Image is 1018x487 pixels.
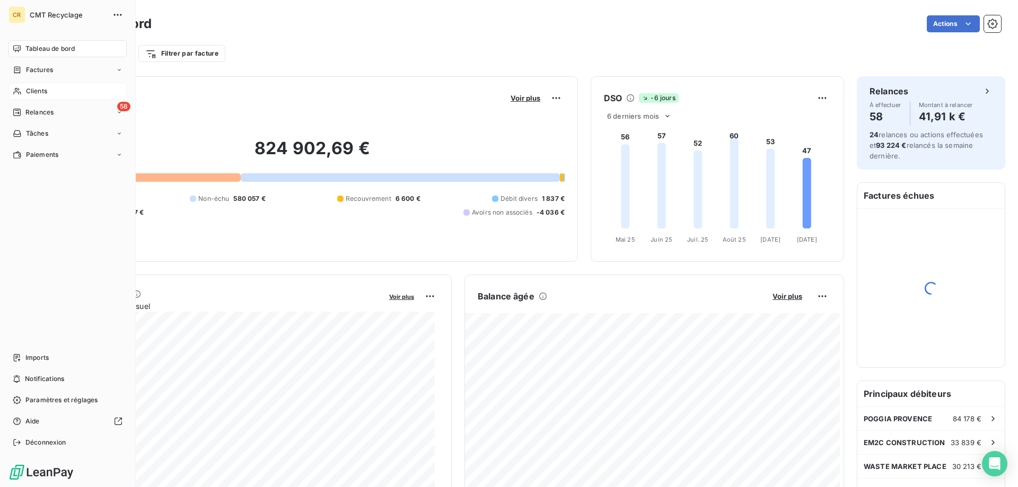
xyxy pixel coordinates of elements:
[651,236,672,243] tspan: Juin 25
[25,438,66,447] span: Déconnexion
[870,130,983,160] span: relances ou actions effectuées et relancés la semaine dernière.
[25,353,49,362] span: Imports
[687,236,708,243] tspan: Juil. 25
[864,438,945,447] span: EM2C CONSTRUCTION
[501,194,538,203] span: Débit divers
[982,451,1007,476] div: Open Intercom Messenger
[870,130,879,139] span: 24
[951,438,981,447] span: 33 839 €
[233,194,265,203] span: 580 057 €
[760,236,780,243] tspan: [DATE]
[386,291,417,301] button: Voir plus
[952,462,981,471] span: 30 213 €
[604,92,622,104] h6: DSO
[864,414,932,423] span: POGGIA PROVENCE
[26,129,48,138] span: Tâches
[30,11,106,19] span: CMT Recyclage
[26,65,53,75] span: Factures
[857,183,1005,208] h6: Factures échues
[8,413,127,430] a: Aide
[639,93,678,103] span: -6 jours
[25,395,98,405] span: Paramètres et réglages
[60,300,382,312] span: Chiffre d'affaires mensuel
[25,108,54,117] span: Relances
[876,141,906,149] span: 93 224 €
[927,15,980,32] button: Actions
[478,290,534,303] h6: Balance âgée
[769,291,805,301] button: Voir plus
[138,45,225,62] button: Filtrer par facture
[864,462,946,471] span: WASTE MARKET PLACE
[542,194,565,203] span: 1 837 €
[198,194,229,203] span: Non-échu
[25,44,75,54] span: Tableau de bord
[797,236,817,243] tspan: [DATE]
[511,94,540,102] span: Voir plus
[607,112,659,120] span: 6 derniers mois
[857,381,1005,406] h6: Principaux débiteurs
[117,102,130,111] span: 58
[26,86,47,96] span: Clients
[870,85,908,98] h6: Relances
[919,108,973,125] h4: 41,91 k €
[507,93,543,103] button: Voir plus
[870,102,901,108] span: À effectuer
[953,414,981,423] span: 84 178 €
[616,236,635,243] tspan: Mai 25
[389,293,414,300] span: Voir plus
[8,464,74,481] img: Logo LeanPay
[870,108,901,125] h4: 58
[472,208,532,217] span: Avoirs non associés
[773,292,802,300] span: Voir plus
[25,374,64,384] span: Notifications
[723,236,746,243] tspan: Août 25
[26,150,58,160] span: Paiements
[537,208,565,217] span: -4 036 €
[25,417,40,426] span: Aide
[60,138,565,170] h2: 824 902,69 €
[8,6,25,23] div: CR
[919,102,973,108] span: Montant à relancer
[346,194,391,203] span: Recouvrement
[396,194,420,203] span: 6 600 €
